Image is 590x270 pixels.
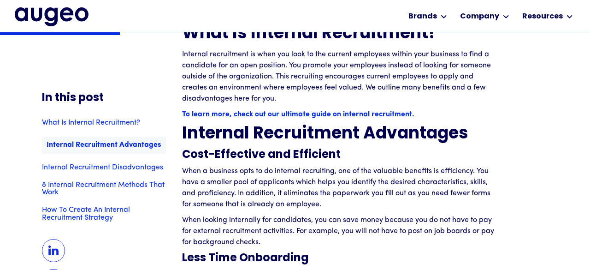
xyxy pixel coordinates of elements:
h2: What Is Internal Recruitment? [182,24,496,44]
a: 8 Internal Recruitment Methods That Work [42,181,166,197]
img: Augeo's full logo in midnight blue. [15,7,88,26]
a: To learn more, check out our ultimate guide on internal recruitment. [182,111,414,118]
h5: In this post [42,92,166,104]
strong: Cost-Effective and Efficient [182,150,341,161]
a: How To Create An Internal Recruitment Strategy [42,207,166,222]
a: Internal Recruitment Disadvantages [42,164,166,171]
a: Internal Recruitment Advantages [42,137,166,154]
a: home [15,7,88,26]
a: What Is Internal Recruitment? [42,119,166,126]
p: When a business opts to do internal recruiting, one of the valuable benefits is efficiency. You h... [182,166,496,210]
h2: Internal Recruitment Advantages [182,125,496,144]
div: Resources [522,11,563,22]
div: Company [460,11,499,22]
strong: Less Time Onboarding [182,253,309,264]
div: Brands [408,11,437,22]
p: When looking internally for candidates, you can save money because you do not have to pay for ext... [182,215,496,248]
p: Internal recruitment is when you look to the current employees within your business to find a can... [182,49,496,104]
